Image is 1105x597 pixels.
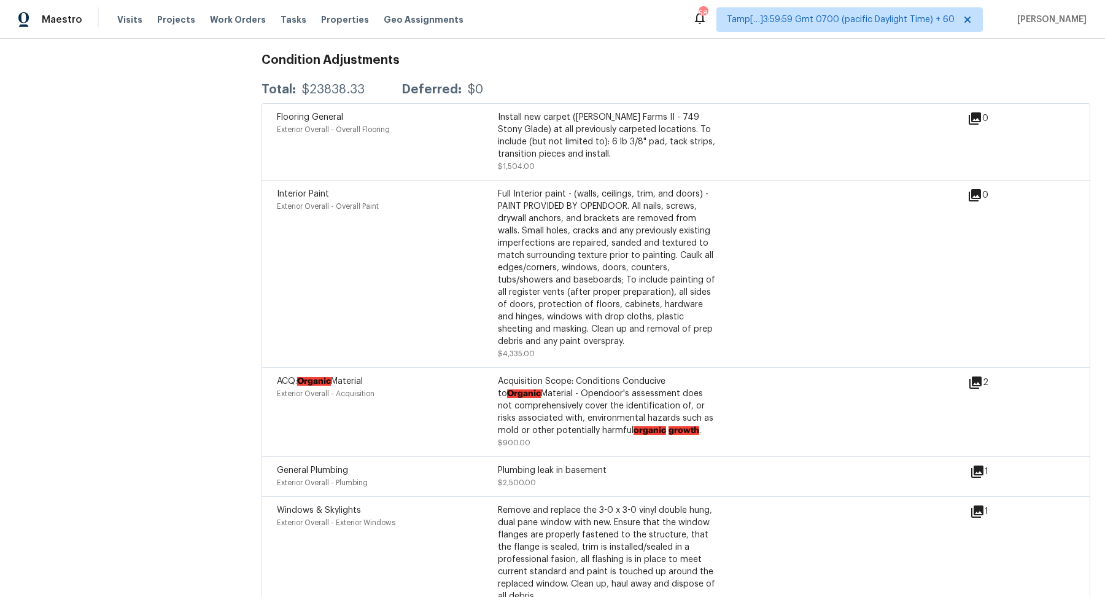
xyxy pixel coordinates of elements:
[669,426,699,435] ah_el_jm_1744637036066: growth
[498,111,719,160] div: Install new carpet ([PERSON_NAME] Farms II - 749 Stony Glade) at all previously carpeted location...
[970,464,1028,479] div: 1
[384,14,463,26] span: Geo Assignments
[634,426,666,435] ah_el_jm_1744637036066: organic
[970,504,1028,519] div: 1
[727,14,955,26] span: Tamp[…]3:59:59 Gmt 0700 (pacific Daylight Time) + 60
[498,375,719,437] div: Acquisition Scope: Conditions Conducive to Material - Opendoor's assessment does not comprehensiv...
[1012,14,1087,26] span: [PERSON_NAME]
[498,163,535,170] span: $1,504.00
[967,111,1028,126] div: 0
[302,84,365,96] div: $23838.33
[498,439,530,447] span: $900.00
[498,188,719,348] div: Full Interior paint - (walls, ceilings, trim, and doors) - PAINT PROVIDED BY OPENDOOR. All nails,...
[277,113,343,122] span: Flooring General
[277,390,374,397] span: Exterior Overall - Acquisition
[968,375,1028,390] div: 2
[297,377,331,386] ah_el_jm_1744637036066: Organic
[498,464,719,477] div: Plumbing leak in basement
[401,84,462,96] div: Deferred:
[277,466,348,475] span: General Plumbing
[262,54,1090,66] h3: Condition Adjustments
[281,15,306,24] span: Tasks
[277,126,390,133] span: Exterior Overall - Overall Flooring
[321,14,369,26] span: Properties
[42,14,82,26] span: Maestro
[262,84,296,96] div: Total:
[277,506,361,515] span: Windows & Skylights
[277,190,329,198] span: Interior Paint
[498,350,535,357] span: $4,335.00
[157,14,195,26] span: Projects
[498,479,536,486] span: $2,500.00
[277,377,363,386] span: ACQ: Material
[507,389,541,398] ah_el_jm_1744637036066: Organic
[967,188,1028,203] div: 0
[210,14,266,26] span: Work Orders
[699,7,707,20] div: 582
[277,479,368,486] span: Exterior Overall - Plumbing
[468,84,483,96] div: $0
[117,14,142,26] span: Visits
[277,203,379,210] span: Exterior Overall - Overall Paint
[277,519,395,526] span: Exterior Overall - Exterior Windows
